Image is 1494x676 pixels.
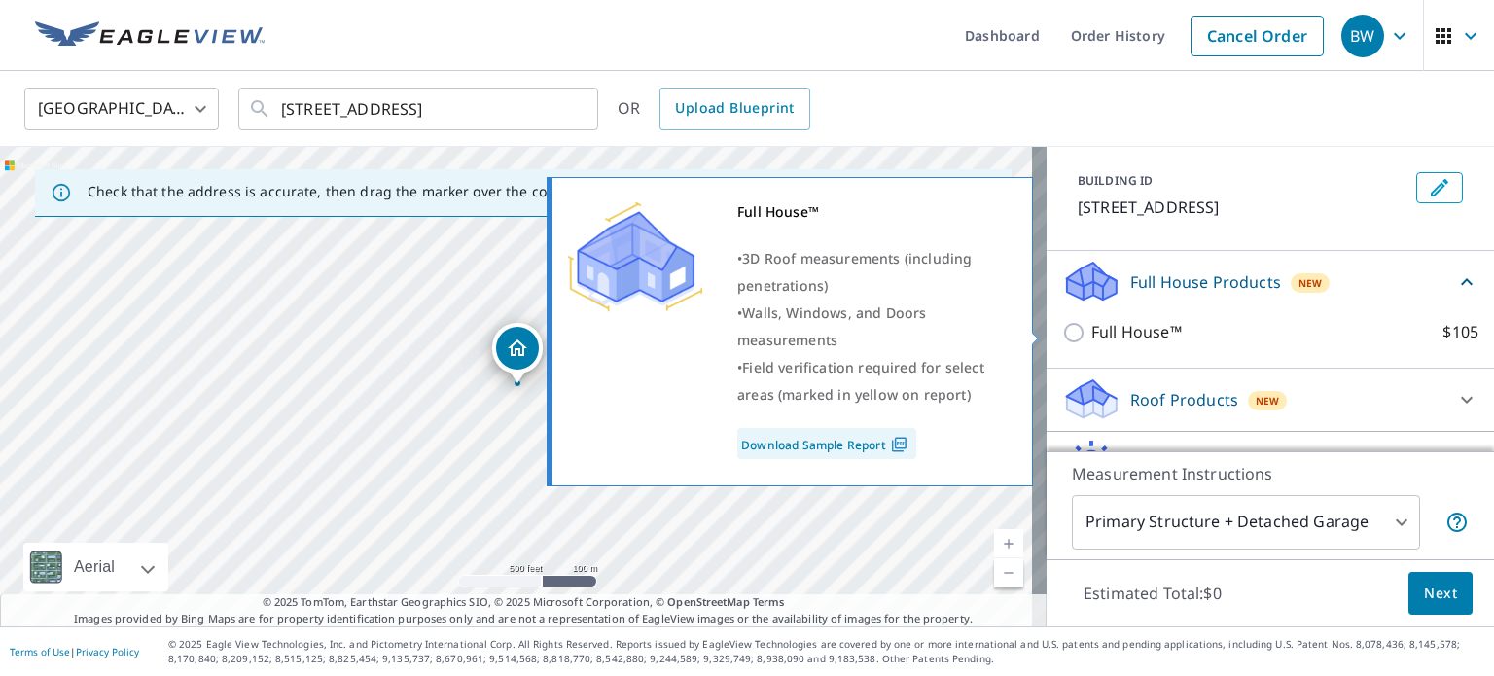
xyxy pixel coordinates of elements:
div: [GEOGRAPHIC_DATA] [24,82,219,136]
p: Full House™ [1091,320,1182,344]
p: Roof Products [1130,388,1238,411]
span: New [1298,275,1323,291]
div: Full House™ [737,198,1008,226]
a: Terms of Use [10,645,70,658]
div: • [737,354,1008,409]
img: Pdf Icon [886,436,912,453]
div: Roof ProductsNew [1062,376,1478,423]
div: • [737,300,1008,354]
p: © 2025 Eagle View Technologies, Inc. and Pictometry International Corp. All Rights Reserved. Repo... [168,637,1484,666]
a: Current Level 16, Zoom In [994,529,1023,558]
a: Current Level 16, Zoom Out [994,558,1023,587]
a: Download Sample Report [737,428,916,459]
p: Estimated Total: $0 [1068,572,1237,615]
div: Aerial [23,543,168,591]
span: Walls, Windows, and Doors measurements [737,303,926,349]
a: Privacy Policy [76,645,139,658]
span: 3D Roof measurements (including penetrations) [737,249,972,295]
span: © 2025 TomTom, Earthstar Geographics SIO, © 2025 Microsoft Corporation, © [263,594,785,611]
span: Upload Blueprint [675,96,794,121]
a: Upload Blueprint [659,88,809,130]
a: Cancel Order [1191,16,1324,56]
div: Solar ProductsNew [1062,440,1478,486]
button: Next [1408,572,1473,616]
img: Premium [567,198,703,315]
div: BW [1341,15,1384,57]
p: [STREET_ADDRESS] [1078,196,1408,219]
p: Full House Products [1130,270,1281,294]
span: New [1256,393,1280,409]
p: | [10,646,139,658]
div: OR [618,88,810,130]
span: Your report will include the primary structure and a detached garage if one exists. [1445,511,1469,534]
input: Search by address or latitude-longitude [281,82,558,136]
div: • [737,245,1008,300]
button: Edit building 1 [1416,172,1463,203]
div: Full House ProductsNew [1062,259,1478,304]
span: Field verification required for select areas (marked in yellow on report) [737,358,984,404]
div: Dropped pin, building 1, Residential property, 27 Kettle Hole Rd Montauk, NY 11954 [492,323,543,383]
p: $105 [1442,320,1478,344]
p: Measurement Instructions [1072,462,1469,485]
p: BUILDING ID [1078,172,1153,189]
div: Aerial [68,543,121,591]
a: Terms [753,594,785,609]
p: Check that the address is accurate, then drag the marker over the correct structure. [88,183,648,200]
span: Next [1424,582,1457,606]
img: EV Logo [35,21,265,51]
a: OpenStreetMap [667,594,749,609]
div: Primary Structure + Detached Garage [1072,495,1420,550]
